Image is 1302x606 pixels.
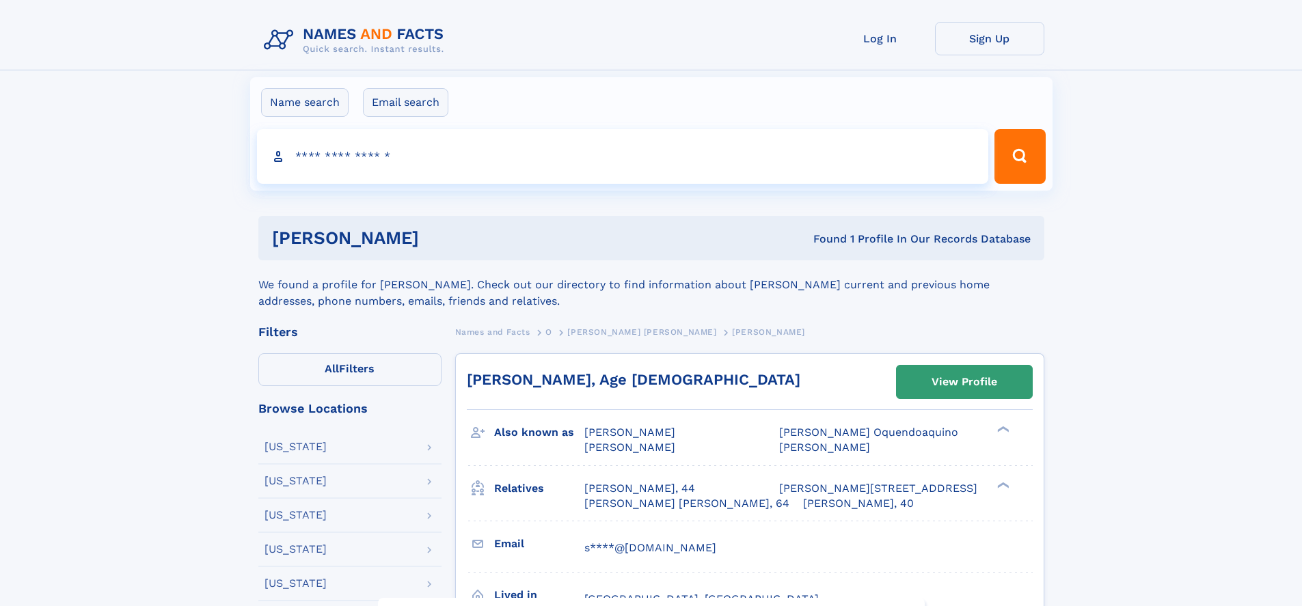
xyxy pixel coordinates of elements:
span: [PERSON_NAME] [PERSON_NAME] [567,327,716,337]
div: Browse Locations [258,402,442,415]
a: [PERSON_NAME], Age [DEMOGRAPHIC_DATA] [467,371,800,388]
button: Search Button [994,129,1045,184]
div: ❯ [994,480,1010,489]
a: Names and Facts [455,323,530,340]
span: [PERSON_NAME] Oquendoaquino [779,426,958,439]
a: [PERSON_NAME] [PERSON_NAME], 64 [584,496,789,511]
div: [US_STATE] [265,510,327,521]
img: Logo Names and Facts [258,22,455,59]
div: [US_STATE] [265,441,327,452]
h3: Email [494,532,584,555]
span: All [325,362,339,375]
a: [PERSON_NAME][STREET_ADDRESS] [779,481,977,496]
a: View Profile [897,366,1032,398]
label: Email search [363,88,448,117]
span: [PERSON_NAME] [584,426,675,439]
a: [PERSON_NAME], 44 [584,481,695,496]
div: ❯ [994,425,1010,434]
span: [GEOGRAPHIC_DATA], [GEOGRAPHIC_DATA] [584,592,819,605]
div: We found a profile for [PERSON_NAME]. Check out our directory to find information about [PERSON_N... [258,260,1044,309]
h3: Also known as [494,421,584,444]
a: O [545,323,552,340]
div: [US_STATE] [265,578,327,589]
span: O [545,327,552,337]
label: Name search [261,88,349,117]
a: [PERSON_NAME], 40 [803,496,914,511]
input: search input [257,129,989,184]
h1: [PERSON_NAME] [272,230,616,247]
a: Log In [826,22,935,55]
span: [PERSON_NAME] [779,441,870,454]
span: [PERSON_NAME] [584,441,675,454]
div: [US_STATE] [265,476,327,486]
div: Filters [258,326,442,338]
span: [PERSON_NAME] [732,327,805,337]
div: Found 1 Profile In Our Records Database [616,232,1031,247]
a: Sign Up [935,22,1044,55]
div: [US_STATE] [265,544,327,555]
label: Filters [258,353,442,386]
a: [PERSON_NAME] [PERSON_NAME] [567,323,716,340]
h3: Relatives [494,477,584,500]
div: View Profile [932,366,997,398]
